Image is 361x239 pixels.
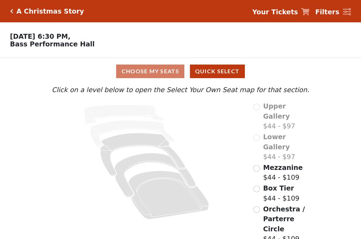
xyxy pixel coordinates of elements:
label: $44 - $109 [263,163,303,182]
label: $44 - $109 [263,183,299,203]
h5: A Christmas Story [16,7,84,15]
span: Mezzanine [263,164,303,171]
button: Quick Select [190,65,245,78]
strong: Filters [315,8,339,16]
span: Lower Gallery [263,133,290,151]
span: Box Tier [263,184,294,192]
a: Click here to go back to filters [10,9,13,14]
label: $44 - $97 [263,132,311,162]
span: Upper Gallery [263,102,290,120]
path: Lower Gallery - Seats Available: 0 [91,120,175,147]
path: Upper Gallery - Seats Available: 0 [84,105,164,124]
span: Orchestra / Parterre Circle [263,205,305,233]
p: Click on a level below to open the Select Your Own Seat map for that section. [50,85,311,95]
label: $44 - $97 [263,101,311,131]
path: Orchestra / Parterre Circle - Seats Available: 207 [128,171,209,219]
a: Filters [315,7,351,17]
strong: Your Tickets [252,8,298,16]
a: Your Tickets [252,7,310,17]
